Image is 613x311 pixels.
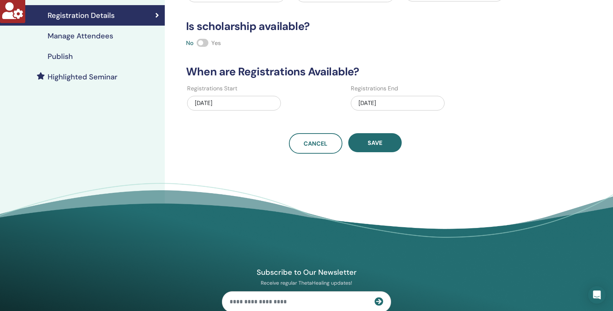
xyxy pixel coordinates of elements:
[48,31,113,40] h4: Manage Attendees
[182,65,509,78] h3: When are Registrations Available?
[48,72,118,81] h4: Highlighted Seminar
[222,280,391,286] p: Receive regular ThetaHealing updates!
[211,39,221,47] span: Yes
[351,96,445,110] div: [DATE]
[182,20,509,33] h3: Is scholarship available?
[187,84,237,93] label: Registrations Start
[348,133,402,152] button: Save
[351,84,398,93] label: Registrations End
[48,52,73,61] h4: Publish
[48,11,115,20] h4: Registration Details
[304,140,327,147] span: Cancel
[186,39,194,47] span: No
[588,286,606,304] div: Open Intercom Messenger
[187,96,281,110] div: [DATE]
[368,139,382,147] span: Save
[222,267,391,277] h4: Subscribe to Our Newsletter
[289,133,342,154] a: Cancel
